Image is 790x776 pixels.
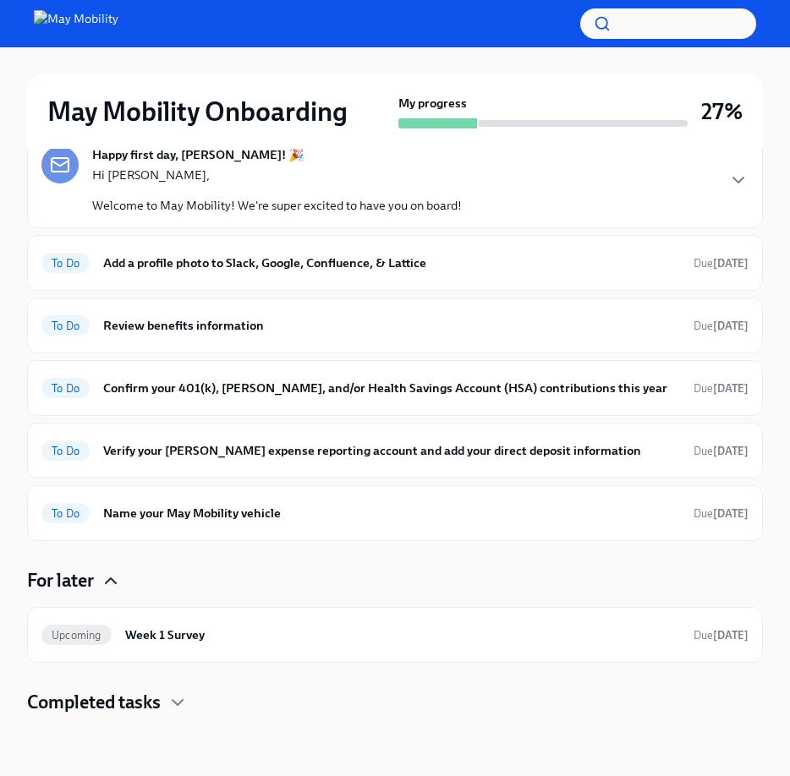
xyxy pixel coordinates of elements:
strong: [DATE] [713,507,749,520]
span: August 29th, 2025 06:00 [694,443,749,459]
strong: Happy first day, [PERSON_NAME]! 🎉 [92,146,304,163]
span: Upcoming [41,629,112,642]
span: August 26th, 2025 06:00 [694,318,749,334]
strong: [DATE] [713,257,749,270]
h6: Name your May Mobility vehicle [103,504,680,522]
div: Completed tasks [27,690,763,715]
span: Due [694,382,749,395]
h6: Confirm your 401(k), [PERSON_NAME], and/or Health Savings Account (HSA) contributions this year [103,379,680,397]
span: August 29th, 2025 06:00 [694,255,749,271]
span: Due [694,257,749,270]
span: Due [694,445,749,457]
a: To DoConfirm your 401(k), [PERSON_NAME], and/or Health Savings Account (HSA) contributions this y... [41,374,749,402]
span: To Do [41,257,90,270]
span: September 1st, 2025 06:00 [694,627,749,643]
a: UpcomingWeek 1 SurveyDue[DATE] [41,621,749,648]
strong: [DATE] [713,629,749,642]
h4: For later [27,568,94,593]
strong: [DATE] [713,382,749,395]
a: To DoName your May Mobility vehicleDue[DATE] [41,500,749,527]
span: Due [694,320,749,332]
p: Welcome to May Mobility! We're super excited to have you on board! [92,197,462,214]
img: May Mobility [34,10,118,37]
div: For later [27,568,763,593]
h6: Week 1 Survey [125,626,680,644]
h6: Review benefits information [103,316,680,335]
span: Due [694,507,749,520]
p: Hi [PERSON_NAME], [92,167,462,183]
span: Due [694,629,749,642]
h2: May Mobility Onboarding [47,95,348,128]
h6: Verify your [PERSON_NAME] expense reporting account and add your direct deposit information [103,441,680,460]
span: To Do [41,382,90,395]
span: To Do [41,320,90,332]
h6: Add a profile photo to Slack, Google, Confluence, & Lattice [103,254,680,272]
strong: My progress [398,95,467,112]
strong: [DATE] [713,445,749,457]
span: September 21st, 2025 06:00 [694,505,749,522]
a: To DoVerify your [PERSON_NAME] expense reporting account and add your direct deposit informationD... [41,437,749,464]
a: To DoAdd a profile photo to Slack, Google, Confluence, & LatticeDue[DATE] [41,249,749,276]
span: September 8th, 2025 06:00 [694,380,749,396]
h3: 27% [701,96,743,127]
a: To DoReview benefits informationDue[DATE] [41,312,749,339]
span: To Do [41,507,90,520]
h4: Completed tasks [27,690,161,715]
strong: [DATE] [713,320,749,332]
span: To Do [41,445,90,457]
